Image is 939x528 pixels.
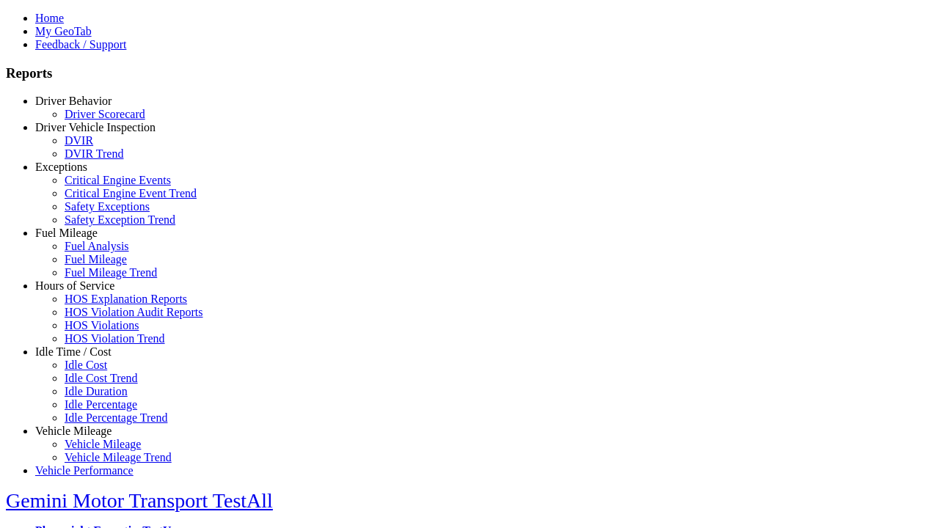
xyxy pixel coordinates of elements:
[6,489,273,512] a: Gemini Motor Transport TestAll
[65,147,123,160] a: DVIR Trend
[35,464,134,477] a: Vehicle Performance
[35,227,98,239] a: Fuel Mileage
[65,293,187,305] a: HOS Explanation Reports
[65,411,167,424] a: Idle Percentage Trend
[35,25,92,37] a: My GeoTab
[35,345,112,358] a: Idle Time / Cost
[35,12,64,24] a: Home
[65,319,139,331] a: HOS Violations
[35,425,112,437] a: Vehicle Mileage
[35,161,87,173] a: Exceptions
[35,95,112,107] a: Driver Behavior
[65,398,137,411] a: Idle Percentage
[65,438,141,450] a: Vehicle Mileage
[65,108,145,120] a: Driver Scorecard
[65,213,175,226] a: Safety Exception Trend
[35,121,156,133] a: Driver Vehicle Inspection
[65,200,150,213] a: Safety Exceptions
[65,134,93,147] a: DVIR
[65,187,197,199] a: Critical Engine Event Trend
[65,451,172,463] a: Vehicle Mileage Trend
[6,65,933,81] h3: Reports
[65,359,107,371] a: Idle Cost
[65,253,127,265] a: Fuel Mileage
[65,372,138,384] a: Idle Cost Trend
[35,38,126,51] a: Feedback / Support
[65,266,157,279] a: Fuel Mileage Trend
[65,385,128,397] a: Idle Duration
[65,174,171,186] a: Critical Engine Events
[65,306,203,318] a: HOS Violation Audit Reports
[35,279,114,292] a: Hours of Service
[65,332,165,345] a: HOS Violation Trend
[65,240,129,252] a: Fuel Analysis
